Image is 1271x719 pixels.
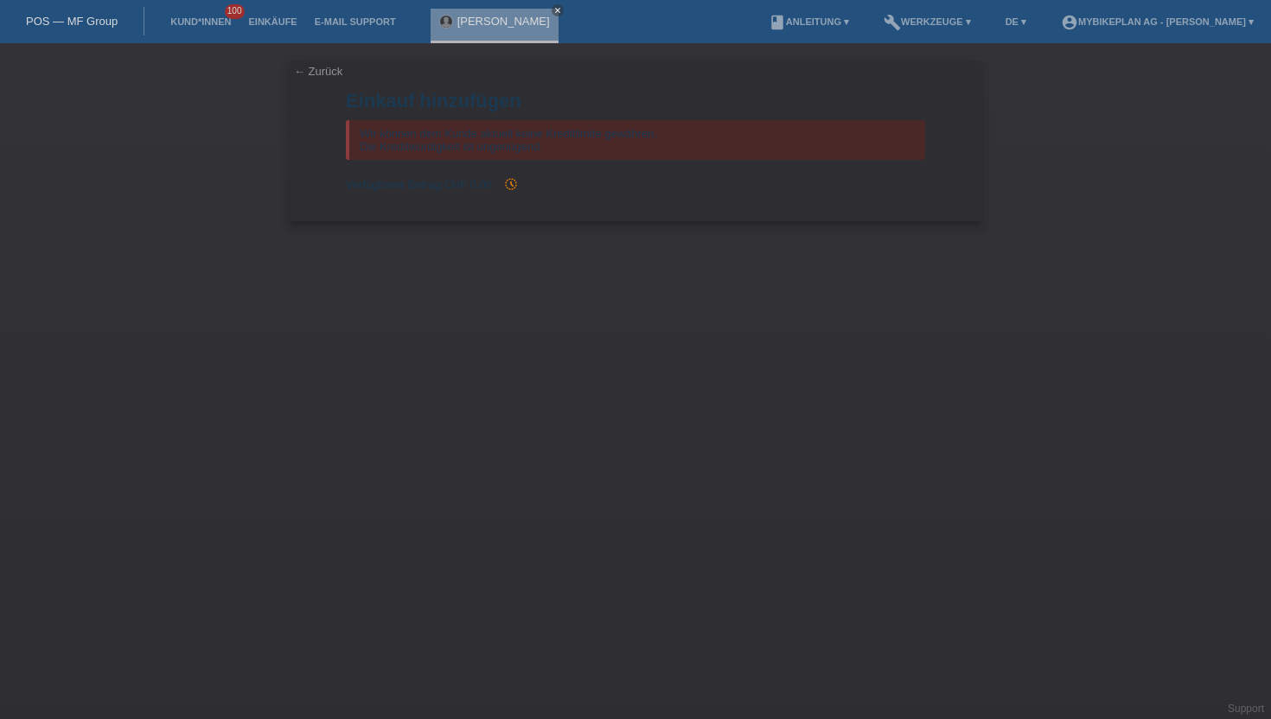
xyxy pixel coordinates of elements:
a: Einkäufe [240,16,305,27]
i: close [553,6,562,15]
div: Verfügbarer Betrag: [346,177,925,191]
a: account_circleMybikeplan AG - [PERSON_NAME] ▾ [1052,16,1262,27]
a: POS — MF Group [26,15,118,28]
span: Seit der Autorisierung wurde ein Einkauf hinzugefügt, welcher eine zukünftige Autorisierung und d... [495,178,518,191]
a: Support [1228,703,1264,715]
i: book [769,14,786,31]
h1: Einkauf hinzufügen [346,90,925,111]
span: CHF 0.00 [444,178,492,191]
a: [PERSON_NAME] [457,15,550,28]
div: Wir können dem Kunde aktuell keine Kreditlimite gewähren. Die Kreditwürdigkeit ist ungenügend. [346,120,925,160]
a: buildWerkzeuge ▾ [875,16,980,27]
i: account_circle [1061,14,1078,31]
a: DE ▾ [997,16,1035,27]
a: bookAnleitung ▾ [760,16,858,27]
i: history_toggle_off [504,177,518,191]
a: ← Zurück [294,65,342,78]
i: build [884,14,901,31]
span: 100 [225,4,246,19]
a: E-Mail Support [306,16,405,27]
a: close [552,4,564,16]
a: Kund*innen [162,16,240,27]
